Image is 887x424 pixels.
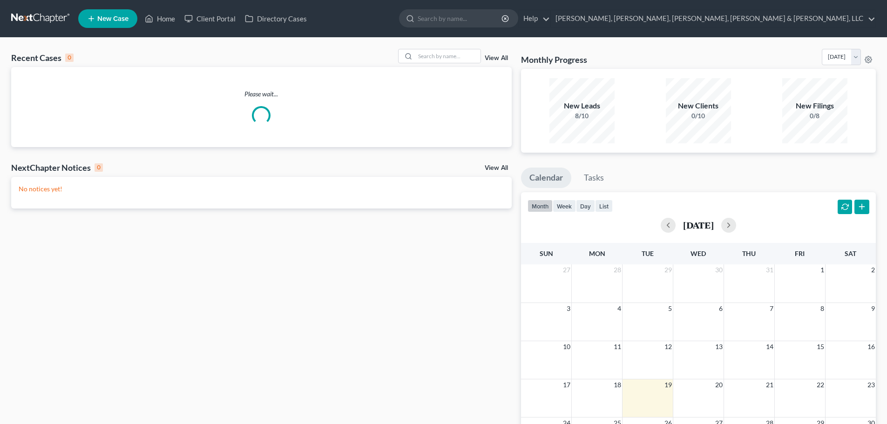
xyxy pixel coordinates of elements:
a: Tasks [576,168,612,188]
span: 4 [616,303,622,314]
span: Fri [795,249,805,257]
div: 8/10 [549,111,615,121]
span: 13 [714,341,724,352]
div: New Clients [666,101,731,111]
span: 9 [870,303,876,314]
h2: [DATE] [683,220,714,230]
span: 1 [819,264,825,276]
button: day [576,200,595,212]
span: 7 [769,303,774,314]
span: 21 [765,379,774,390]
div: Recent Cases [11,52,74,63]
span: New Case [97,15,129,22]
span: 14 [765,341,774,352]
a: Calendar [521,168,571,188]
a: [PERSON_NAME], [PERSON_NAME], [PERSON_NAME], [PERSON_NAME] & [PERSON_NAME], LLC [551,10,875,27]
a: Directory Cases [240,10,311,27]
span: 27 [562,264,571,276]
p: No notices yet! [19,184,504,194]
div: 0/10 [666,111,731,121]
span: 18 [613,379,622,390]
span: 11 [613,341,622,352]
a: Client Portal [180,10,240,27]
div: 0 [65,54,74,62]
span: 17 [562,379,571,390]
span: 23 [867,379,876,390]
span: 28 [613,264,622,276]
span: 3 [566,303,571,314]
h3: Monthly Progress [521,54,587,65]
span: 16 [867,341,876,352]
span: 19 [664,379,673,390]
p: Please wait... [11,89,512,99]
span: 6 [718,303,724,314]
input: Search by name... [418,10,503,27]
div: 0/8 [782,111,847,121]
div: NextChapter Notices [11,162,103,173]
span: Sun [540,249,553,257]
span: 29 [664,264,673,276]
button: week [553,200,576,212]
button: list [595,200,613,212]
span: 10 [562,341,571,352]
span: Sat [845,249,856,257]
div: New Filings [782,101,847,111]
div: 0 [95,163,103,172]
button: month [528,200,553,212]
span: 20 [714,379,724,390]
a: View All [485,55,508,61]
span: 22 [816,379,825,390]
a: Help [519,10,550,27]
span: Wed [691,249,706,257]
span: Thu [742,249,756,257]
span: 5 [667,303,673,314]
span: 31 [765,264,774,276]
input: Search by name... [415,49,481,63]
a: Home [140,10,180,27]
span: 2 [870,264,876,276]
span: 12 [664,341,673,352]
span: Mon [589,249,605,257]
span: 15 [816,341,825,352]
span: Tue [642,249,654,257]
span: 30 [714,264,724,276]
span: 8 [819,303,825,314]
div: New Leads [549,101,615,111]
a: View All [485,165,508,171]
